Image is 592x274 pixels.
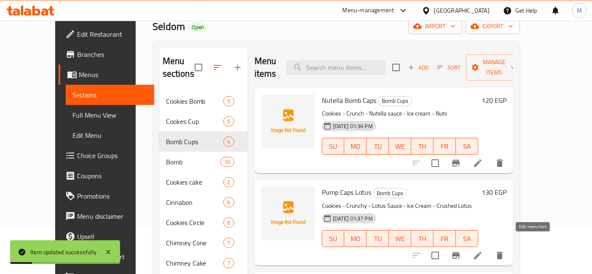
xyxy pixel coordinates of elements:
div: Bomb Cups4 [159,132,248,152]
span: Cinnabon [166,197,224,207]
button: TH [411,230,434,247]
span: Bomb [166,157,221,167]
h2: Menu items [254,55,276,80]
div: Bomb10 [159,152,248,172]
span: Sections [72,90,147,100]
span: WE [392,233,408,245]
button: Branch-specific-item [446,153,466,173]
a: Edit Menu [66,125,154,145]
span: Full Menu View [72,110,147,120]
span: Nutella Bomb Caps [322,94,376,107]
span: 6 [224,199,233,207]
span: SU [326,233,341,245]
span: Upsell [77,231,147,242]
h6: 120 EGP [482,94,506,106]
div: Chimney Cake7 [159,253,248,273]
span: Bomb Cups [373,188,407,198]
div: items [223,137,234,147]
span: TH [415,140,430,153]
img: Nutella Bomb Caps [261,94,315,148]
span: 6 [224,219,233,227]
a: Edit Restaurant [59,24,154,44]
button: SA [456,138,478,155]
button: export [466,19,520,34]
span: 2 [224,178,233,186]
div: items [223,238,234,248]
button: FR [434,138,456,155]
span: Sort items [432,61,466,74]
div: Cinnabon6 [159,192,248,212]
span: 4 [224,138,233,146]
span: Choice Groups [77,150,147,161]
div: items [223,96,234,106]
div: items [223,218,234,228]
div: items [223,177,234,187]
span: Sort sections [207,57,228,78]
span: 7 [224,259,233,267]
span: Coupons [77,171,147,181]
div: items [223,197,234,207]
button: WE [389,230,411,247]
span: FR [437,140,453,153]
span: export [472,21,513,32]
div: Cookies Circle6 [159,212,248,233]
span: Edit Menu [72,130,147,140]
button: TU [367,138,389,155]
div: Cookes Cup5 [159,111,248,132]
a: Sections [66,85,154,105]
a: Full Menu View [66,105,154,125]
button: SU [322,138,345,155]
span: Add [407,63,430,73]
span: Edit Restaurant [77,29,147,39]
div: items [220,157,234,167]
button: import [408,19,462,34]
span: Menus [79,70,147,80]
button: MO [344,138,367,155]
span: MO [348,140,363,153]
span: [DATE] 01:37 PM [329,215,376,223]
span: Branches [77,49,147,59]
span: Chimney Cone [166,238,224,248]
div: Open [188,22,208,32]
a: Edit menu item [473,158,483,168]
div: [GEOGRAPHIC_DATA] [434,6,490,15]
span: Seldom [153,17,185,36]
button: SA [456,230,478,247]
span: Select all sections [190,59,207,76]
span: SA [459,140,475,153]
span: Pump Caps Lotus [322,186,371,199]
div: Menu-management [343,5,394,16]
span: import [415,21,455,32]
span: Menu disclaimer [77,211,147,221]
h6: 130 EGP [482,186,506,198]
button: Manage items [466,54,522,81]
span: Bomb Cups [378,96,412,106]
div: Chimney Cone7 [159,233,248,253]
span: Select to update [426,247,444,264]
span: Sort [437,63,461,73]
a: Upsell [59,226,154,247]
a: Menu disclaimer [59,206,154,226]
button: WE [389,138,411,155]
h2: Menu sections [163,55,195,80]
div: Cookes Cup [166,116,224,126]
div: Bomb Cups [166,137,224,147]
span: Cookies Bomb [166,96,224,106]
button: Branch-specific-item [446,245,466,266]
span: 7 [224,239,233,247]
span: Select to update [426,154,444,172]
img: Pump Caps Lotus [261,186,315,240]
a: Coupons [59,166,154,186]
span: TU [370,233,386,245]
button: TH [411,138,434,155]
span: Add item [405,61,432,74]
span: SA [459,233,475,245]
span: 5 [224,97,233,105]
div: Cookies Circle [166,218,224,228]
span: Promotions [77,191,147,201]
a: Branches [59,44,154,64]
span: 10 [221,158,233,166]
div: Cookies Bomb5 [159,91,248,111]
